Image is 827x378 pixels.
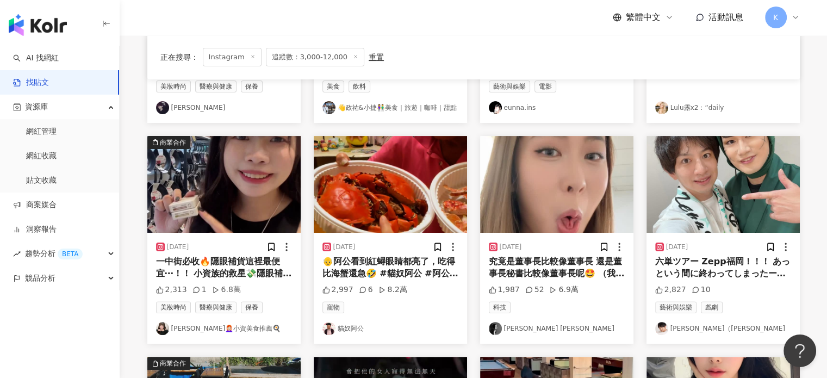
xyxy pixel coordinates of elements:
[167,243,189,252] div: [DATE]
[25,95,48,119] span: 資源庫
[655,101,668,114] img: KOL Avatar
[266,48,364,66] span: 追蹤數：3,000-12,000
[195,301,237,313] span: 醫療與健康
[489,80,530,92] span: 藝術與娛樂
[322,322,335,335] img: KOL Avatar
[160,53,198,61] span: 正在搜尋 ：
[655,301,697,313] span: 藝術與娛樂
[489,322,625,335] a: KOL Avatar[PERSON_NAME] [PERSON_NAME]
[13,77,49,88] a: 找貼文
[359,284,373,295] div: 6
[489,101,502,114] img: KOL Avatar
[322,256,458,280] div: 👴阿公看到紅蟳眼睛都亮了，吃得比海蟹還急🤣 #貓奴阿公 #阿公愛吃蟹 #紅蟳上桌 #搞笑瞬間 #吃貨阿公
[160,358,186,369] div: 商業合作
[147,136,301,233] img: post-image
[58,249,83,259] div: BETA
[534,80,556,92] span: 電影
[369,53,384,61] div: 重置
[322,101,335,114] img: KOL Avatar
[13,224,57,235] a: 洞察報告
[655,322,791,335] a: KOL Avatar[PERSON_NAME]（[PERSON_NAME]
[626,11,661,23] span: 繁體中文
[160,137,186,148] div: 商業合作
[147,136,301,233] div: post-image商業合作
[322,80,344,92] span: 美食
[378,284,407,295] div: 8.2萬
[525,284,544,295] div: 52
[692,284,711,295] div: 10
[156,322,292,335] a: KOL Avatar[PERSON_NAME]👩🏻‍🦰小資美食推薦🍳
[322,284,353,295] div: 2,997
[784,334,816,367] iframe: Help Scout Beacon - Open
[480,136,633,233] img: post-image
[156,101,292,114] a: KOL Avatar[PERSON_NAME]
[241,80,263,92] span: 保養
[655,256,791,280] div: 六単ツアー Zepp福岡！！！ あっという間に終わってしまったーーー🥺 そして同じく、あっという間に寿大の千秋楽！ 本当にありがとう〜🙌🙌 待ってろー大阪✨ #六単 #Zepp福岡 #千秋楽 #...
[13,200,57,210] a: 商案媒合
[773,11,778,23] span: K
[655,284,686,295] div: 2,827
[241,301,263,313] span: 保養
[195,80,237,92] span: 醫療與健康
[314,136,467,233] img: post-image
[489,101,625,114] a: KOL Avatareunna.ins
[156,80,191,92] span: 美妝時尚
[13,53,59,64] a: searchAI 找網紅
[13,250,21,258] span: rise
[192,284,207,295] div: 1
[212,284,241,295] div: 6.8萬
[333,243,356,252] div: [DATE]
[549,284,578,295] div: 6.9萬
[655,101,791,114] a: KOL AvatarLulu露x2：“daily
[666,243,688,252] div: [DATE]
[322,322,458,335] a: KOL Avatar貓奴阿公
[701,301,723,313] span: 戲劇
[322,101,458,114] a: KOL Avatar👋政祐&小捷👫美食｜旅遊｜咖啡｜甜點
[9,14,67,36] img: logo
[349,80,370,92] span: 飲料
[156,322,169,335] img: KOL Avatar
[156,101,169,114] img: KOL Avatar
[646,136,800,233] img: post-image
[708,12,743,22] span: 活動訊息
[655,322,668,335] img: KOL Avatar
[25,266,55,290] span: 競品分析
[26,151,57,162] a: 網紅收藏
[25,241,83,266] span: 趨勢分析
[156,284,187,295] div: 2,313
[26,175,57,186] a: 貼文收藏
[489,322,502,335] img: KOL Avatar
[203,48,262,66] span: Instagram
[500,243,522,252] div: [DATE]
[322,301,344,313] span: 寵物
[489,301,511,313] span: 科技
[156,256,292,280] div: 一中街必收🔥隱眼補貨這裡最便宜⋯！！ 小資族的救星💸隱眼補貨價超甜 跟我閨蜜逛完一中街 順便來補貨啦🥳 Heme月拋隱眼還是買一送一 隱眼品牌heme、星歐、晶碩⋯都有 價格比一般通路更甜 學生...
[26,126,57,137] a: 網紅管理
[156,301,191,313] span: 美妝時尚
[489,256,625,280] div: 究竟是董事長比較像董事長 還是董事長秘書比較像董事長呢🤩 （我要是真的上這種爽班 早就被董事長掃地出門⋯ #雅方國際 #雅方羊肉爐 #董事長秘書 #00後 #父女
[489,284,520,295] div: 1,987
